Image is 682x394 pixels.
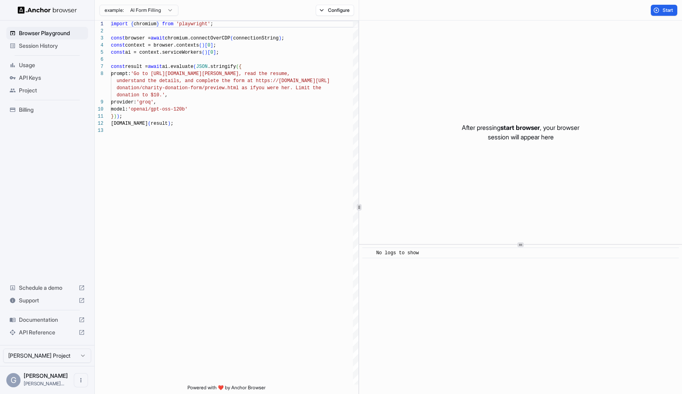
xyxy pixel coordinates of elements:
[279,36,281,41] span: )
[6,84,88,97] div: Project
[18,6,77,14] img: Anchor Logo
[95,49,103,56] div: 5
[230,36,233,41] span: (
[202,43,204,48] span: )
[95,56,103,63] div: 6
[111,121,148,126] span: [DOMAIN_NAME]
[95,28,103,35] div: 2
[376,250,419,256] span: No logs to show
[95,113,103,120] div: 11
[19,106,85,114] span: Billing
[95,99,103,106] div: 9
[165,36,230,41] span: chromium.connectOverCDP
[193,64,196,69] span: (
[6,313,88,326] div: Documentation
[500,124,540,131] span: start browser
[213,50,216,55] span: ]
[125,50,202,55] span: ai = context.serviceWorkers
[202,50,204,55] span: (
[210,50,213,55] span: 0
[120,114,122,119] span: ;
[19,328,75,336] span: API Reference
[111,50,125,55] span: const
[6,326,88,339] div: API Reference
[114,114,116,119] span: )
[95,120,103,127] div: 12
[95,21,103,28] div: 1
[663,7,674,13] span: Start
[131,21,133,27] span: {
[176,21,210,27] span: 'playwright'
[19,61,85,69] span: Usage
[116,85,256,91] span: donation/charity-donation-form/preview.html as if
[148,121,151,126] span: (
[168,121,170,126] span: )
[131,71,250,77] span: 'Go to [URL][DOMAIN_NAME][PERSON_NAME], re
[6,103,88,116] div: Billing
[208,43,210,48] span: 0
[111,64,125,69] span: const
[105,7,124,13] span: example:
[462,123,579,142] p: After pressing , your browser session will appear here
[651,5,677,16] button: Start
[19,86,85,94] span: Project
[128,107,187,112] span: 'openai/gpt-oss-120b'
[208,50,210,55] span: [
[259,78,330,84] span: ttps://[DOMAIN_NAME][URL]
[125,36,151,41] span: browser =
[154,99,156,105] span: ,
[74,373,88,387] button: Open menu
[6,59,88,71] div: Usage
[125,64,148,69] span: result =
[95,106,103,113] div: 10
[111,114,114,119] span: }
[95,70,103,77] div: 8
[111,99,137,105] span: provider:
[316,5,354,16] button: Configure
[116,78,259,84] span: understand the details, and complete the form at h
[170,121,173,126] span: ;
[213,43,216,48] span: ;
[165,92,168,98] span: ,
[134,21,157,27] span: chromium
[95,127,103,134] div: 13
[116,92,165,98] span: donation to $10.'
[216,50,219,55] span: ;
[19,74,85,82] span: API Keys
[239,64,242,69] span: {
[6,373,21,387] div: G
[19,29,85,37] span: Browser Playground
[19,284,75,292] span: Schedule a demo
[187,385,266,394] span: Powered with ❤️ by Anchor Browser
[24,381,64,386] span: greg@intrinsic-labs.ai
[116,114,119,119] span: )
[6,27,88,39] div: Browser Playground
[233,36,279,41] span: connectionString
[137,99,154,105] span: 'groq'
[111,107,128,112] span: model:
[148,64,162,69] span: await
[19,316,75,324] span: Documentation
[210,21,213,27] span: ;
[236,64,239,69] span: (
[205,50,208,55] span: )
[162,21,174,27] span: from
[6,281,88,294] div: Schedule a demo
[6,39,88,52] div: Session History
[19,42,85,50] span: Session History
[24,372,68,379] span: Greg Miller
[196,64,208,69] span: JSON
[205,43,208,48] span: [
[111,21,128,27] span: import
[6,294,88,307] div: Support
[111,36,125,41] span: const
[208,64,236,69] span: .stringify
[366,249,370,257] span: ​
[19,296,75,304] span: Support
[111,43,125,48] span: const
[95,42,103,49] div: 4
[151,36,165,41] span: await
[250,71,290,77] span: ad the resume,
[281,36,284,41] span: ;
[151,121,168,126] span: result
